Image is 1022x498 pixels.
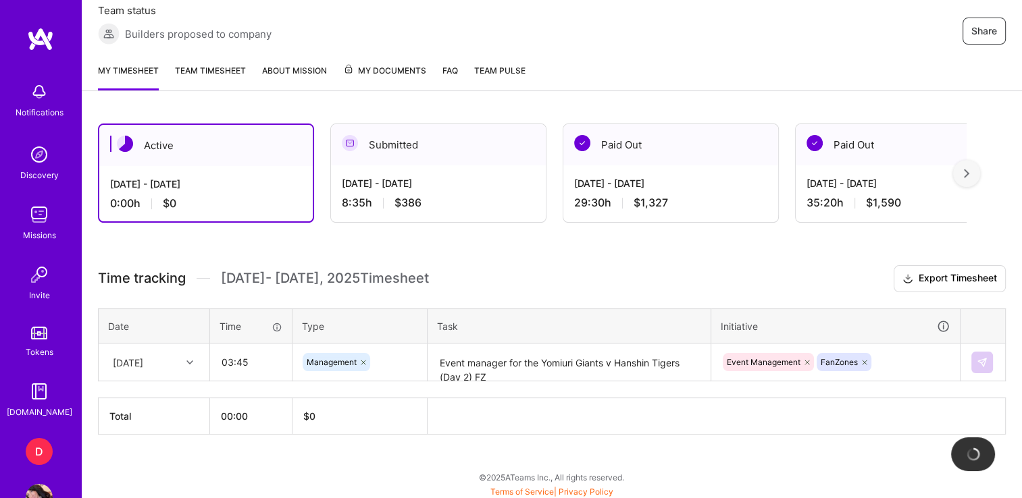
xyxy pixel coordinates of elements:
[98,23,120,45] img: Builders proposed to company
[26,78,53,105] img: bell
[303,410,315,422] span: $ 0
[474,65,526,76] span: Team Pulse
[807,135,823,151] img: Paid Out
[343,63,426,90] a: My Documents
[574,176,767,190] div: [DATE] - [DATE]
[574,135,590,151] img: Paid Out
[26,141,53,168] img: discovery
[31,327,47,339] img: tokens
[7,405,72,419] div: [DOMAIN_NAME]
[99,308,210,343] th: Date
[99,125,313,166] div: Active
[20,168,59,182] div: Discovery
[26,201,53,228] img: teamwork
[220,319,282,333] div: Time
[98,270,186,287] span: Time tracking
[807,176,1000,190] div: [DATE] - [DATE]
[26,378,53,405] img: guide book
[221,270,429,287] span: [DATE] - [DATE] , 2025 Timesheet
[866,196,901,210] span: $1,590
[163,196,176,211] span: $0
[113,355,143,369] div: [DATE]
[26,438,53,465] div: D
[343,63,426,78] span: My Documents
[110,177,302,191] div: [DATE] - [DATE]
[27,27,54,51] img: logo
[971,352,994,373] div: null
[292,308,428,343] th: Type
[634,196,668,210] span: $1,327
[262,63,327,90] a: About Mission
[971,24,997,38] span: Share
[965,445,981,462] img: loading
[821,357,858,367] span: FanZones
[807,196,1000,210] div: 35:20 h
[429,345,709,381] textarea: Event manager for the Yomiuri Giants v Hanshin Tigers (Day 2) FZ
[16,105,63,119] div: Notifications
[490,487,613,497] span: |
[977,357,988,368] img: Submit
[727,357,800,367] span: Event Management
[796,124,1011,165] div: Paid Out
[490,487,554,497] a: Terms of Service
[81,460,1022,494] div: © 2025 ATeams Inc., All rights reserved.
[563,124,778,165] div: Paid Out
[99,398,210,435] th: Total
[428,308,711,343] th: Task
[394,196,421,210] span: $386
[963,18,1006,45] button: Share
[26,345,53,359] div: Tokens
[22,438,56,465] a: D
[125,27,272,41] span: Builders proposed to company
[110,196,302,211] div: 0:00 h
[117,136,133,152] img: Active
[342,135,358,151] img: Submitted
[307,357,357,367] span: Management
[186,359,193,366] i: icon Chevron
[442,63,458,90] a: FAQ
[175,63,246,90] a: Team timesheet
[98,3,272,18] span: Team status
[211,344,291,380] input: HH:MM
[894,265,1006,292] button: Export Timesheet
[721,319,950,334] div: Initiative
[23,228,56,242] div: Missions
[342,196,535,210] div: 8:35 h
[964,169,969,178] img: right
[902,272,913,286] i: icon Download
[210,398,292,435] th: 00:00
[474,63,526,90] a: Team Pulse
[559,487,613,497] a: Privacy Policy
[29,288,50,302] div: Invite
[342,176,535,190] div: [DATE] - [DATE]
[26,261,53,288] img: Invite
[331,124,546,165] div: Submitted
[98,63,159,90] a: My timesheet
[574,196,767,210] div: 29:30 h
